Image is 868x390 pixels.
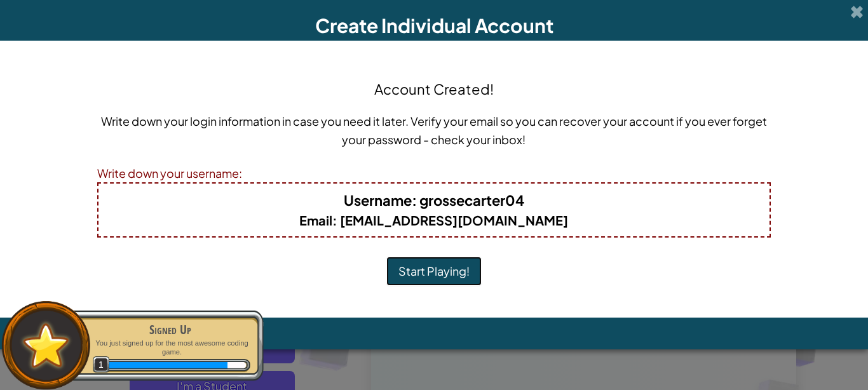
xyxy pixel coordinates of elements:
b: : [EMAIL_ADDRESS][DOMAIN_NAME] [299,212,568,228]
p: You just signed up for the most awesome coding game. [90,339,250,357]
button: Start Playing! [386,257,482,286]
span: 1 [93,356,110,373]
img: default.png [17,317,75,373]
div: Write down your username: [97,164,771,182]
span: Email [299,212,332,228]
span: Username [344,191,412,209]
span: Create Individual Account [315,13,553,37]
div: Signed Up [90,321,250,339]
b: : grossecarter04 [344,191,524,209]
p: Write down your login information in case you need it later. Verify your email so you can recover... [97,112,771,149]
h4: Account Created! [374,79,494,99]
